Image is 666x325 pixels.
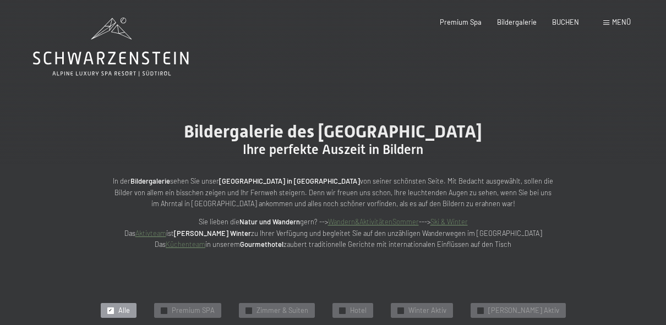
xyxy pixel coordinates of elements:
[166,240,205,249] a: Küchenteam
[130,177,170,185] strong: Bildergalerie
[328,217,419,226] a: Wandern&AktivitätenSommer
[398,307,402,313] span: ✓
[113,216,553,250] p: Sie lieben die gern? --> ---> Das ist zu Ihrer Verfügung und begleitet Sie auf den unzähligen Wan...
[219,177,360,185] strong: [GEOGRAPHIC_DATA] in [GEOGRAPHIC_DATA]
[184,121,482,142] span: Bildergalerie des [GEOGRAPHIC_DATA]
[247,307,250,313] span: ✓
[552,18,579,26] a: BUCHEN
[174,229,251,238] strong: [PERSON_NAME] Winter
[430,217,468,226] a: Ski & Winter
[118,306,130,316] span: Alle
[612,18,631,26] span: Menü
[440,18,482,26] a: Premium Spa
[113,175,553,209] p: In der sehen Sie unser von seiner schönsten Seite. Mit Bedacht ausgewählt, sollen die Bilder von ...
[172,306,215,316] span: Premium SPA
[408,306,446,316] span: Winter Aktiv
[497,18,537,26] a: Bildergalerie
[243,142,423,157] span: Ihre perfekte Auszeit in Bildern
[340,307,344,313] span: ✓
[162,307,166,313] span: ✓
[488,306,559,316] span: [PERSON_NAME] Aktiv
[256,306,308,316] span: Zimmer & Suiten
[478,307,482,313] span: ✓
[350,306,367,316] span: Hotel
[135,229,166,238] a: Aktivteam
[240,240,283,249] strong: Gourmethotel
[239,217,300,226] strong: Natur und Wandern
[108,307,112,313] span: ✓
